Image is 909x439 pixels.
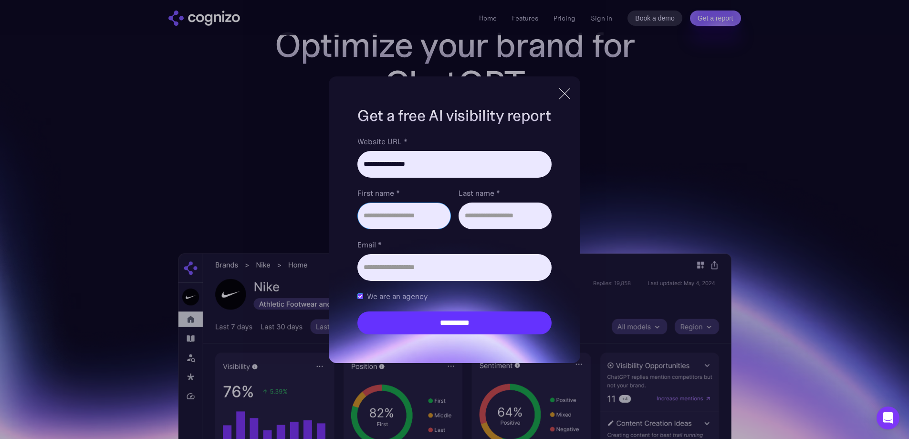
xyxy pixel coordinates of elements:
[357,187,450,199] label: First name *
[357,136,551,147] label: Website URL *
[357,105,551,126] h1: Get a free AI visibility report
[367,290,428,302] span: We are an agency
[459,187,552,199] label: Last name *
[877,407,899,429] div: Open Intercom Messenger
[357,239,551,250] label: Email *
[357,136,551,334] form: Brand Report Form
